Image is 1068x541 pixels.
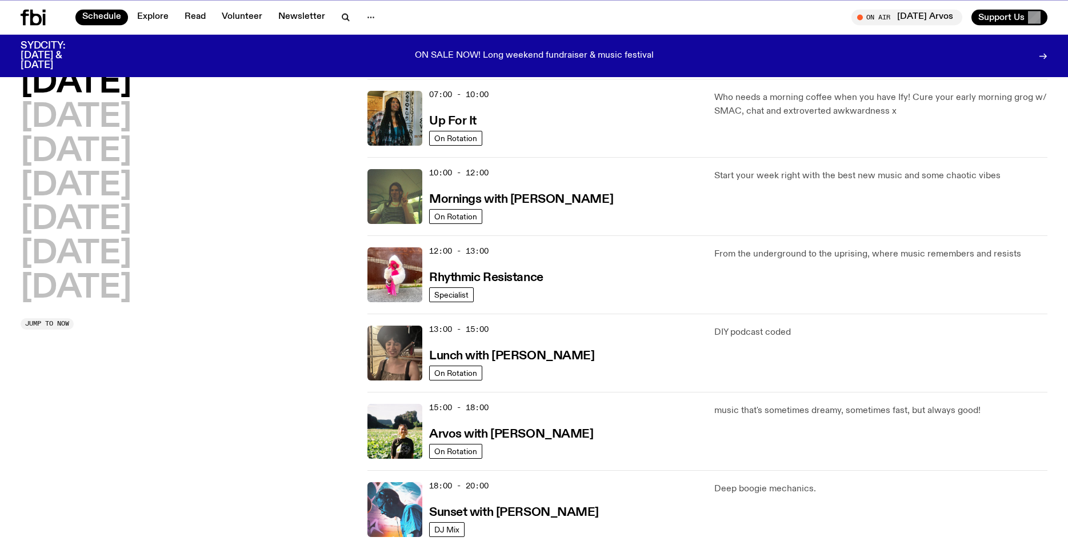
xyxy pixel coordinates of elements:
p: ON SALE NOW! Long weekend fundraiser & music festival [415,51,654,61]
span: DJ Mix [434,525,459,534]
button: [DATE] [21,67,131,99]
h3: Mornings with [PERSON_NAME] [429,194,613,206]
span: 15:00 - 18:00 [429,402,489,413]
span: On Rotation [434,368,477,377]
button: Jump to now [21,318,74,330]
img: Bri is smiling and wearing a black t-shirt. She is standing in front of a lush, green field. Ther... [367,404,422,459]
a: Specialist [429,287,474,302]
button: Support Us [971,9,1047,25]
img: Jim Kretschmer in a really cute outfit with cute braids, standing on a train holding up a peace s... [367,169,422,224]
a: Rhythmic Resistance [429,270,543,284]
span: On Rotation [434,134,477,142]
a: Read [178,9,213,25]
a: Sunset with [PERSON_NAME] [429,504,599,519]
img: Simon Caldwell stands side on, looking downwards. He has headphones on. Behind him is a brightly ... [367,482,422,537]
a: DJ Mix [429,522,465,537]
p: Who needs a morning coffee when you have Ify! Cure your early morning grog w/ SMAC, chat and extr... [714,91,1047,118]
span: 10:00 - 12:00 [429,167,489,178]
p: From the underground to the uprising, where music remembers and resists [714,247,1047,261]
p: Start your week right with the best new music and some chaotic vibes [714,169,1047,183]
a: On Rotation [429,209,482,224]
h3: Rhythmic Resistance [429,272,543,284]
span: Support Us [978,12,1025,22]
h3: Lunch with [PERSON_NAME] [429,350,594,362]
p: DIY podcast coded [714,326,1047,339]
a: Explore [130,9,175,25]
span: 12:00 - 13:00 [429,246,489,257]
button: [DATE] [21,102,131,134]
p: music that's sometimes dreamy, sometimes fast, but always good! [714,404,1047,418]
h3: Up For It [429,115,477,127]
a: On Rotation [429,366,482,380]
img: Attu crouches on gravel in front of a brown wall. They are wearing a white fur coat with a hood, ... [367,247,422,302]
span: 13:00 - 15:00 [429,324,489,335]
a: Up For It [429,113,477,127]
a: On Rotation [429,131,482,146]
a: Volunteer [215,9,269,25]
button: [DATE] [21,272,131,304]
a: Lunch with [PERSON_NAME] [429,348,594,362]
button: [DATE] [21,238,131,270]
h3: Arvos with [PERSON_NAME] [429,428,593,440]
span: Specialist [434,290,469,299]
a: Arvos with [PERSON_NAME] [429,426,593,440]
span: 07:00 - 10:00 [429,89,489,100]
p: Deep boogie mechanics. [714,482,1047,496]
button: On Air[DATE] Arvos [851,9,962,25]
a: Newsletter [271,9,332,25]
button: [DATE] [21,170,131,202]
span: 18:00 - 20:00 [429,480,489,491]
a: On Rotation [429,444,482,459]
img: Ify - a Brown Skin girl with black braided twists, looking up to the side with her tongue stickin... [367,91,422,146]
span: On Rotation [434,212,477,221]
a: Schedule [75,9,128,25]
a: Mornings with [PERSON_NAME] [429,191,613,206]
h3: Sunset with [PERSON_NAME] [429,507,599,519]
span: On Rotation [434,447,477,455]
button: [DATE] [21,204,131,236]
button: [DATE] [21,136,131,168]
span: Jump to now [25,320,69,327]
h3: SYDCITY: [DATE] & [DATE] [21,41,94,70]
